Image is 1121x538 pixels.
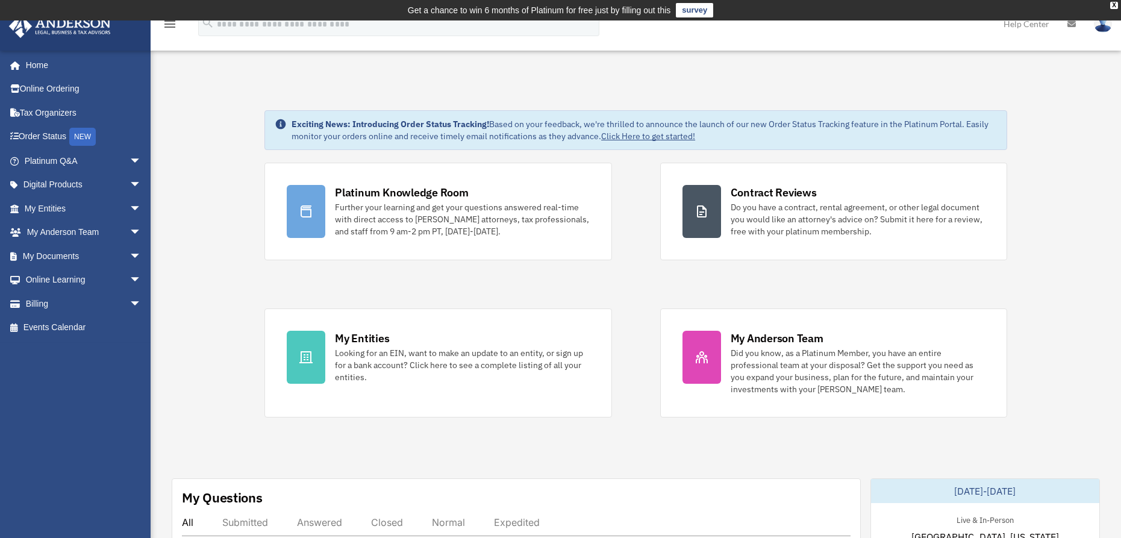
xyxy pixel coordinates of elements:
[69,128,96,146] div: NEW
[8,292,160,316] a: Billingarrow_drop_down
[8,221,160,245] a: My Anderson Teamarrow_drop_down
[8,77,160,101] a: Online Ordering
[731,347,985,395] div: Did you know, as a Platinum Member, you have an entire professional team at your disposal? Get th...
[432,516,465,528] div: Normal
[264,163,611,260] a: Platinum Knowledge Room Further your learning and get your questions answered real-time with dire...
[292,118,997,142] div: Based on your feedback, we're thrilled to announce the launch of our new Order Status Tracking fe...
[731,185,817,200] div: Contract Reviews
[947,513,1023,525] div: Live & In-Person
[130,268,154,293] span: arrow_drop_down
[222,516,268,528] div: Submitted
[676,3,713,17] a: survey
[163,21,177,31] a: menu
[731,201,985,237] div: Do you have a contract, rental agreement, or other legal document you would like an attorney's ad...
[130,173,154,198] span: arrow_drop_down
[1110,2,1118,9] div: close
[601,131,695,142] a: Click Here to get started!
[731,331,823,346] div: My Anderson Team
[8,125,160,149] a: Order StatusNEW
[130,221,154,245] span: arrow_drop_down
[335,201,589,237] div: Further your learning and get your questions answered real-time with direct access to [PERSON_NAM...
[8,244,160,268] a: My Documentsarrow_drop_down
[8,53,154,77] a: Home
[182,516,193,528] div: All
[494,516,540,528] div: Expedited
[8,173,160,197] a: Digital Productsarrow_drop_down
[130,196,154,221] span: arrow_drop_down
[292,119,489,130] strong: Exciting News: Introducing Order Status Tracking!
[1094,15,1112,33] img: User Pic
[408,3,671,17] div: Get a chance to win 6 months of Platinum for free just by filling out this
[8,101,160,125] a: Tax Organizers
[130,292,154,316] span: arrow_drop_down
[335,331,389,346] div: My Entities
[8,268,160,292] a: Online Learningarrow_drop_down
[8,149,160,173] a: Platinum Q&Aarrow_drop_down
[5,14,114,38] img: Anderson Advisors Platinum Portal
[660,308,1007,418] a: My Anderson Team Did you know, as a Platinum Member, you have an entire professional team at your...
[8,196,160,221] a: My Entitiesarrow_drop_down
[335,185,469,200] div: Platinum Knowledge Room
[264,308,611,418] a: My Entities Looking for an EIN, want to make an update to an entity, or sign up for a bank accoun...
[130,244,154,269] span: arrow_drop_down
[371,516,403,528] div: Closed
[130,149,154,174] span: arrow_drop_down
[163,17,177,31] i: menu
[201,16,214,30] i: search
[335,347,589,383] div: Looking for an EIN, want to make an update to an entity, or sign up for a bank account? Click her...
[182,489,263,507] div: My Questions
[297,516,342,528] div: Answered
[871,479,1099,503] div: [DATE]-[DATE]
[660,163,1007,260] a: Contract Reviews Do you have a contract, rental agreement, or other legal document you would like...
[8,316,160,340] a: Events Calendar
